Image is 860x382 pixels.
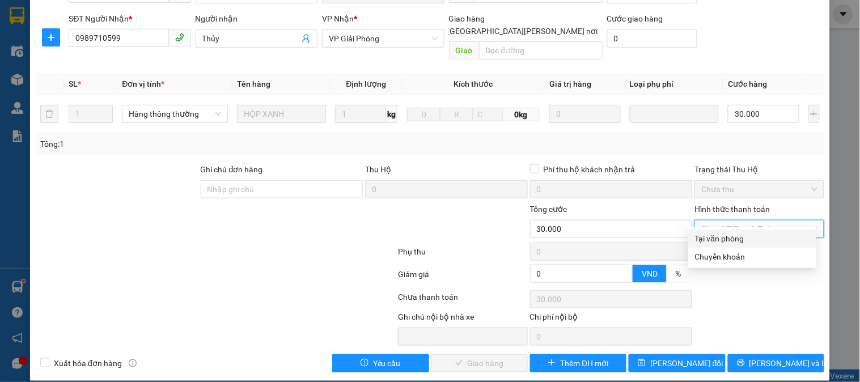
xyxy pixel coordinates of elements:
input: 0 [549,105,621,123]
span: printer [737,359,745,368]
span: plus [548,359,556,368]
span: [PERSON_NAME] và In [749,357,829,370]
input: Dọc đường [479,41,603,60]
div: Trạng thái Thu Hộ [694,163,824,176]
input: VD: Bàn, Ghế [237,105,326,123]
span: Kích thước [454,79,493,88]
button: printer[PERSON_NAME] và In [728,354,824,372]
span: Chưa thu [701,181,817,198]
input: Ghi chú đơn hàng [201,180,363,198]
span: phone [175,33,184,42]
div: Tại văn phòng [695,232,810,245]
span: Phí thu hộ khách nhận trả [539,163,640,176]
input: R [440,108,473,121]
span: Tổng cước [530,205,567,214]
button: save[PERSON_NAME] đổi [629,354,725,372]
span: kg [386,105,397,123]
span: Thêm ĐH mới [560,357,608,370]
span: Website [144,60,171,69]
span: [PERSON_NAME] đổi [650,357,723,370]
img: logo [19,18,73,71]
button: delete [40,105,58,123]
strong: : [DOMAIN_NAME] [144,58,244,69]
div: Giảm giá [397,268,528,288]
div: Tổng: 1 [40,138,333,150]
span: Xuất hóa đơn hàng [49,357,126,370]
span: Đơn vị tính [122,79,164,88]
span: save [638,359,646,368]
span: info-circle [129,359,137,367]
span: Giao hàng [449,14,485,23]
span: Hàng thông thường [129,105,221,122]
label: Cước giao hàng [607,14,663,23]
span: % [675,269,681,278]
button: plusThêm ĐH mới [530,354,626,372]
span: Giá trị hàng [549,79,591,88]
th: Loại phụ phí [625,73,723,95]
div: Phụ thu [397,245,528,265]
label: Ghi chú đơn hàng [201,165,263,174]
strong: Hotline : 0889 23 23 23 [157,48,231,56]
span: Định lượng [346,79,387,88]
span: VP Giải Phóng [329,30,437,47]
button: plus [808,105,820,123]
input: Cước giao hàng [607,29,698,48]
div: Người nhận [196,12,317,25]
span: Tên hàng [237,79,270,88]
span: VP Nhận [322,14,354,23]
button: plus [42,28,60,46]
div: SĐT Người Nhận [69,12,190,25]
span: [GEOGRAPHIC_DATA][PERSON_NAME] nơi [443,25,603,37]
span: VND [642,269,658,278]
div: Chưa thanh toán [397,291,528,311]
strong: CÔNG TY TNHH VĨNH QUANG [117,19,271,31]
span: Chọn HT Thanh Toán [701,220,817,237]
input: D [407,108,440,121]
span: exclamation-circle [361,359,368,368]
span: Yêu cầu [373,357,401,370]
span: Thu Hộ [365,165,391,174]
div: Chi phí nội bộ [530,311,693,328]
span: user-add [302,34,311,43]
input: C [473,108,503,121]
span: plus [43,33,60,42]
button: exclamation-circleYêu cầu [332,354,429,372]
span: 0kg [503,108,540,121]
div: Ghi chú nội bộ nhà xe [398,311,527,328]
div: Chuyển khoản [695,251,810,263]
strong: PHIẾU GỬI HÀNG [148,33,240,45]
span: SL [69,79,78,88]
button: checkGiao hàng [431,354,528,372]
label: Hình thức thanh toán [694,205,770,214]
span: Cước hàng [728,79,767,88]
span: Giao [449,41,479,60]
